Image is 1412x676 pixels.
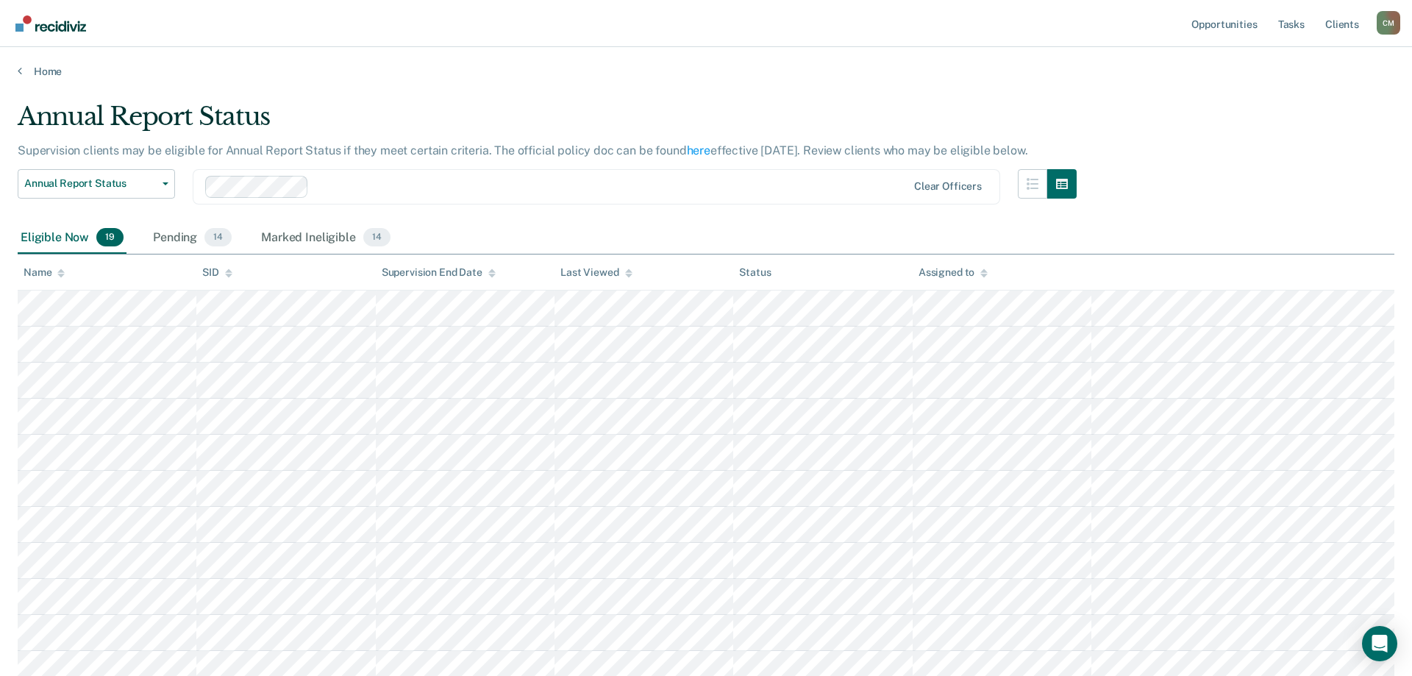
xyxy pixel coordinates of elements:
[739,266,771,279] div: Status
[363,228,391,247] span: 14
[1377,11,1400,35] button: Profile dropdown button
[914,180,982,193] div: Clear officers
[15,15,86,32] img: Recidiviz
[687,143,710,157] a: here
[382,266,496,279] div: Supervision End Date
[18,102,1077,143] div: Annual Report Status
[1362,626,1397,661] div: Open Intercom Messenger
[258,222,393,255] div: Marked Ineligible14
[560,266,632,279] div: Last Viewed
[24,177,157,190] span: Annual Report Status
[202,266,232,279] div: SID
[1377,11,1400,35] div: C M
[18,143,1027,157] p: Supervision clients may be eligible for Annual Report Status if they meet certain criteria. The o...
[919,266,988,279] div: Assigned to
[18,169,175,199] button: Annual Report Status
[24,266,65,279] div: Name
[204,228,232,247] span: 14
[96,228,124,247] span: 19
[18,65,1394,78] a: Home
[150,222,235,255] div: Pending14
[18,222,126,255] div: Eligible Now19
